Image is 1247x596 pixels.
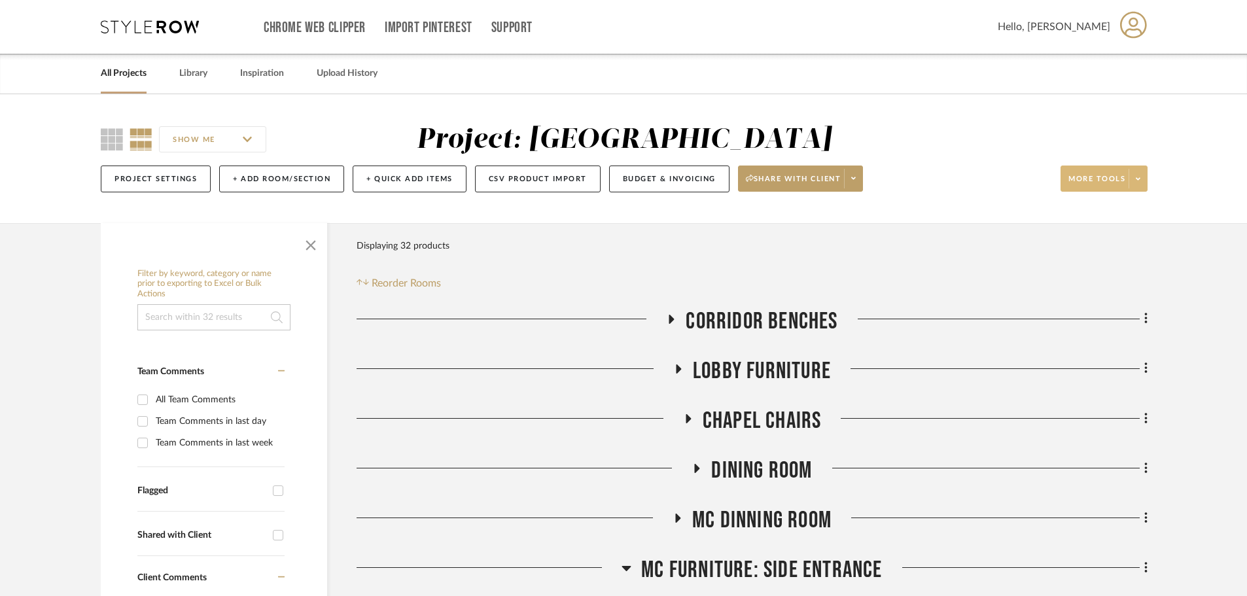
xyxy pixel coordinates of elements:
h6: Filter by keyword, category or name prior to exporting to Excel or Bulk Actions [137,269,290,300]
button: Reorder Rooms [357,275,441,291]
button: + Add Room/Section [219,166,344,192]
span: Dining Room [711,457,812,485]
input: Search within 32 results [137,304,290,330]
a: All Projects [101,65,147,82]
a: Upload History [317,65,378,82]
div: All Team Comments [156,389,281,410]
span: More tools [1068,174,1125,194]
span: Hello, [PERSON_NAME] [998,19,1110,35]
button: More tools [1061,166,1148,192]
span: Client Comments [137,573,207,582]
span: Share with client [746,174,841,194]
span: MC Dinning Room [692,506,832,535]
button: Close [298,230,324,256]
div: Team Comments in last day [156,411,281,432]
span: Lobby Furniture [693,357,831,385]
div: Shared with Client [137,530,266,541]
button: Share with client [738,166,864,192]
span: Reorder Rooms [372,275,441,291]
button: + Quick Add Items [353,166,466,192]
span: Team Comments [137,367,204,376]
span: Chapel Chairs [703,407,822,435]
div: Project: [GEOGRAPHIC_DATA] [417,126,832,154]
a: Chrome Web Clipper [264,22,366,33]
a: Import Pinterest [385,22,472,33]
button: Budget & Invoicing [609,166,729,192]
div: Flagged [137,485,266,497]
div: Team Comments in last week [156,432,281,453]
span: Corridor Benches [686,307,837,336]
a: Support [491,22,533,33]
div: Displaying 32 products [357,233,449,259]
a: Library [179,65,207,82]
a: Inspiration [240,65,284,82]
button: Project Settings [101,166,211,192]
span: MC Furniture: Side Entrance [641,556,882,584]
button: CSV Product Import [475,166,601,192]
